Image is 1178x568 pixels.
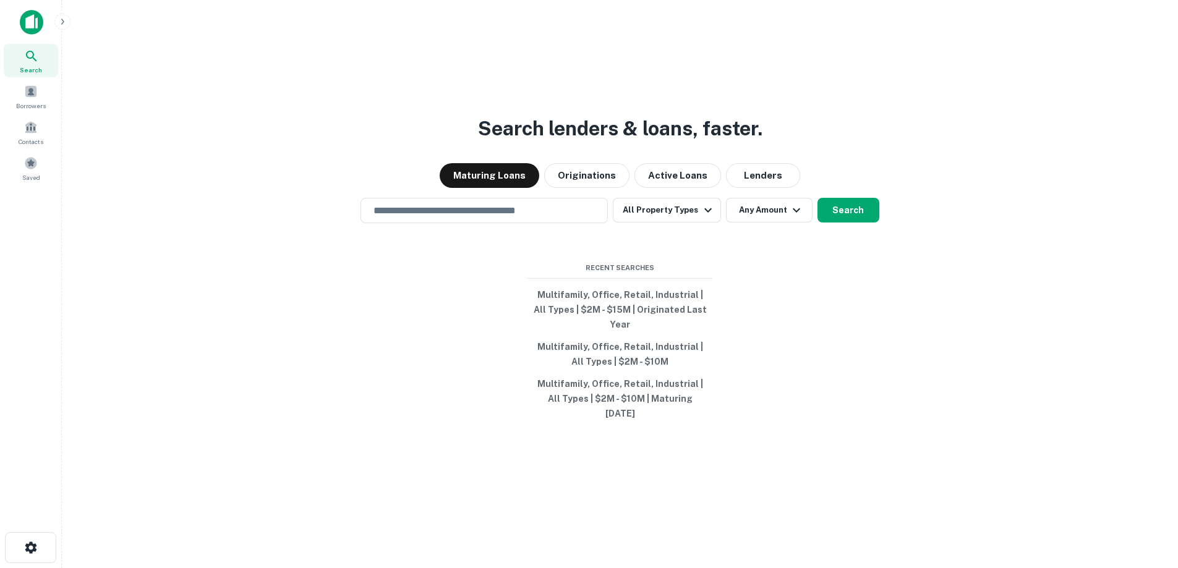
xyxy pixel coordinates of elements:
[4,80,58,113] a: Borrowers
[817,198,879,223] button: Search
[527,263,713,273] span: Recent Searches
[19,137,43,146] span: Contacts
[4,116,58,149] a: Contacts
[20,65,42,75] span: Search
[22,172,40,182] span: Saved
[544,163,630,188] button: Originations
[527,336,713,373] button: Multifamily, Office, Retail, Industrial | All Types | $2M - $10M
[1116,469,1178,528] iframe: Chat Widget
[613,198,720,223] button: All Property Types
[20,10,43,35] img: capitalize-icon.png
[726,163,800,188] button: Lenders
[726,198,813,223] button: Any Amount
[527,373,713,425] button: Multifamily, Office, Retail, Industrial | All Types | $2M - $10M | Maturing [DATE]
[478,114,762,143] h3: Search lenders & loans, faster.
[634,163,721,188] button: Active Loans
[4,151,58,185] a: Saved
[16,101,46,111] span: Borrowers
[4,44,58,77] a: Search
[527,284,713,336] button: Multifamily, Office, Retail, Industrial | All Types | $2M - $15M | Originated Last Year
[440,163,539,188] button: Maturing Loans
